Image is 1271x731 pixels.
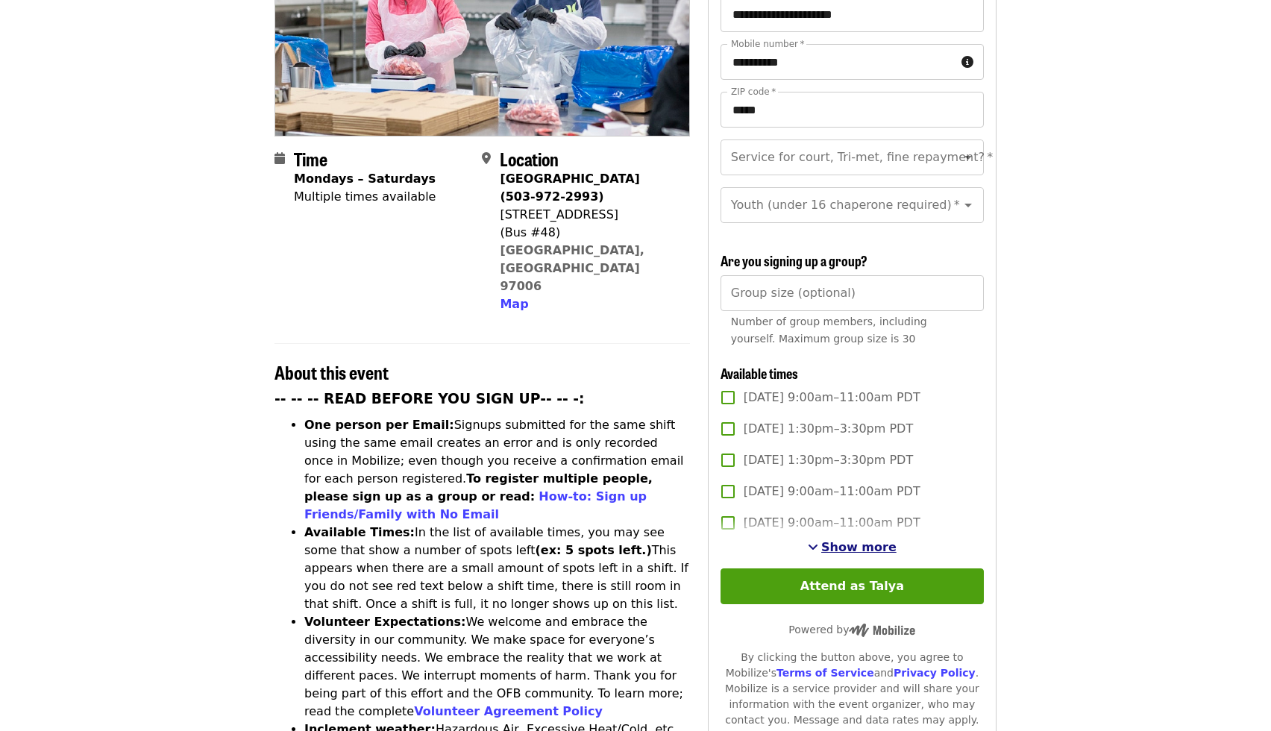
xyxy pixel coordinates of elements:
i: circle-info icon [961,55,973,69]
a: How-to: Sign up Friends/Family with No Email [304,489,647,521]
div: [STREET_ADDRESS] [500,206,677,224]
input: [object Object] [721,275,984,311]
span: Available times [721,363,798,383]
span: Map [500,297,528,311]
a: [GEOGRAPHIC_DATA], [GEOGRAPHIC_DATA] 97006 [500,243,644,293]
strong: Volunteer Expectations: [304,615,466,629]
input: ZIP code [721,92,984,128]
strong: Mondays – Saturdays [294,172,436,186]
span: [DATE] 1:30pm–3:30pm PDT [744,420,913,438]
img: Powered by Mobilize [849,624,915,637]
span: Time [294,145,327,172]
button: Open [958,195,979,216]
span: [DATE] 9:00am–11:00am PDT [744,389,920,407]
li: Signups submitted for the same shift using the same email creates an error and is only recorded o... [304,416,690,524]
button: Attend as Talya [721,568,984,604]
a: Terms of Service [776,667,874,679]
span: Powered by [788,624,915,636]
i: map-marker-alt icon [482,151,491,166]
span: Are you signing up a group? [721,251,867,270]
label: ZIP code [731,87,776,96]
a: Volunteer Agreement Policy [414,704,603,718]
span: Show more [821,540,897,554]
strong: To register multiple people, please sign up as a group or read: [304,471,653,503]
label: Mobile number [731,40,804,48]
strong: One person per Email: [304,418,454,432]
div: (Bus #48) [500,224,677,242]
li: In the list of available times, you may see some that show a number of spots left This appears wh... [304,524,690,613]
span: Number of group members, including yourself. Maximum group size is 30 [731,316,927,345]
span: [DATE] 9:00am–11:00am PDT [744,514,920,532]
i: calendar icon [274,151,285,166]
li: We welcome and embrace the diversity in our community. We make space for everyone’s accessibility... [304,613,690,721]
span: About this event [274,359,389,385]
button: Map [500,295,528,313]
button: Open [958,147,979,168]
span: Location [500,145,559,172]
strong: -- -- -- READ BEFORE YOU SIGN UP-- -- -: [274,391,585,407]
span: [DATE] 1:30pm–3:30pm PDT [744,451,913,469]
input: Mobile number [721,44,955,80]
a: Privacy Policy [894,667,976,679]
strong: Available Times: [304,525,415,539]
span: [DATE] 9:00am–11:00am PDT [744,483,920,501]
strong: [GEOGRAPHIC_DATA] (503-972-2993) [500,172,639,204]
strong: (ex: 5 spots left.) [535,543,651,557]
div: Multiple times available [294,188,436,206]
button: See more timeslots [808,539,897,556]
